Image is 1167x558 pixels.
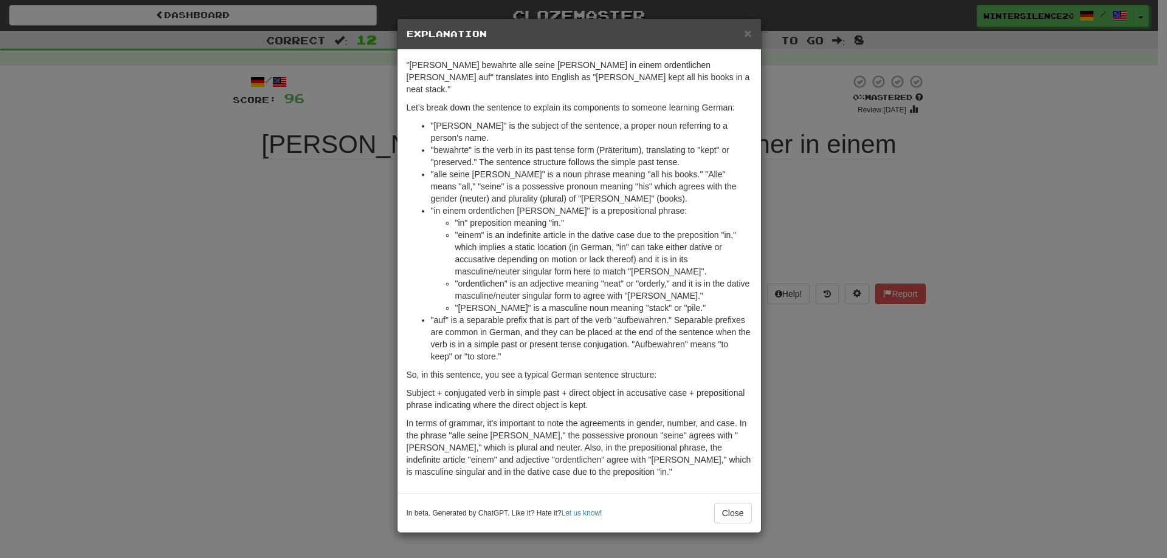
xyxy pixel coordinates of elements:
li: "[PERSON_NAME]" is a masculine noun meaning "stack" or "pile." [455,302,752,314]
span: × [744,26,751,40]
button: Close [744,27,751,39]
a: Let us know [562,509,600,517]
li: "einem" is an indefinite article in the dative case due to the preposition "in," which implies a ... [455,229,752,277]
small: In beta. Generated by ChatGPT. Like it? Hate it? ! [407,508,602,519]
li: "[PERSON_NAME]" is the subject of the sentence, a proper noun referring to a person's name. [431,120,752,144]
p: Subject + conjugated verb in simple past + direct object in accusative case + prepositional phras... [407,387,752,411]
button: Close [714,503,752,523]
p: So, in this sentence, you see a typical German sentence structure: [407,369,752,381]
h5: Explanation [407,28,752,40]
li: "in einem ordentlichen [PERSON_NAME]" is a prepositional phrase: [431,205,752,314]
li: "auf" is a separable prefix that is part of the verb "aufbewahren." Separable prefixes are common... [431,314,752,362]
li: "bewahrte" is the verb in its past tense form (Präteritum), translating to "kept" or "preserved."... [431,144,752,168]
li: "alle seine [PERSON_NAME]" is a noun phrase meaning "all his books." "Alle" means "all," "seine" ... [431,168,752,205]
li: "in" preposition meaning "in." [455,217,752,229]
li: "ordentlichen" is an adjective meaning "neat" or "orderly," and it is in the dative masculine/neu... [455,277,752,302]
p: "[PERSON_NAME] bewahrte alle seine [PERSON_NAME] in einem ordentlichen [PERSON_NAME] auf" transla... [407,59,752,95]
p: Let's break down the sentence to explain its components to someone learning German: [407,101,752,114]
p: In terms of grammar, it's important to note the agreements in gender, number, and case. In the ph... [407,417,752,478]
